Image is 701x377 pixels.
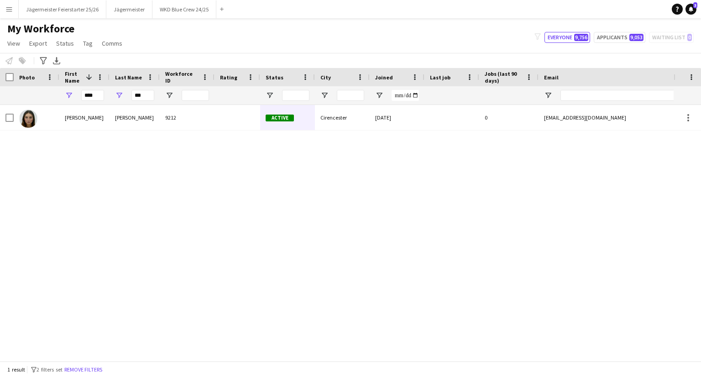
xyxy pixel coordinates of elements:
span: Last job [430,74,450,81]
div: 9212 [160,105,214,130]
span: Active [266,115,294,121]
span: Email [544,74,559,81]
button: WKD Blue Crew 24/25 [152,0,216,18]
button: Open Filter Menu [65,91,73,99]
span: Rating [220,74,237,81]
button: Open Filter Menu [115,91,123,99]
input: Joined Filter Input [392,90,419,101]
input: Last Name Filter Input [131,90,154,101]
button: Open Filter Menu [165,91,173,99]
a: View [4,37,24,49]
a: Status [52,37,78,49]
span: 3 [693,2,697,8]
span: Joined [375,74,393,81]
button: Open Filter Menu [266,91,274,99]
button: Jägermeister Feierstarter 25/26 [19,0,106,18]
a: Tag [79,37,96,49]
div: Cirencester [315,105,370,130]
button: Open Filter Menu [375,91,383,99]
button: Everyone9,756 [544,32,590,43]
span: First Name [65,70,82,84]
img: Jess Mackenzie [19,110,37,128]
span: City [320,74,331,81]
input: Workforce ID Filter Input [182,90,209,101]
span: 9,756 [574,34,588,41]
span: Status [56,39,74,47]
span: Comms [102,39,122,47]
span: 9,053 [629,34,643,41]
button: Remove filters [63,365,104,375]
app-action-btn: Advanced filters [38,55,49,66]
div: [PERSON_NAME] [110,105,160,130]
button: Open Filter Menu [544,91,552,99]
input: Status Filter Input [282,90,309,101]
div: 0 [479,105,539,130]
span: View [7,39,20,47]
a: 3 [685,4,696,15]
span: Jobs (last 90 days) [485,70,522,84]
span: 2 filters set [37,366,63,373]
span: Workforce ID [165,70,198,84]
span: Tag [83,39,93,47]
input: First Name Filter Input [81,90,104,101]
div: [PERSON_NAME] [59,105,110,130]
app-action-btn: Export XLSX [51,55,62,66]
button: Open Filter Menu [320,91,329,99]
span: Last Name [115,74,142,81]
a: Export [26,37,51,49]
a: Comms [98,37,126,49]
input: City Filter Input [337,90,364,101]
span: My Workforce [7,22,74,36]
div: [DATE] [370,105,424,130]
span: Status [266,74,283,81]
button: Applicants9,053 [594,32,645,43]
span: Photo [19,74,35,81]
button: Jägermeister [106,0,152,18]
span: Export [29,39,47,47]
